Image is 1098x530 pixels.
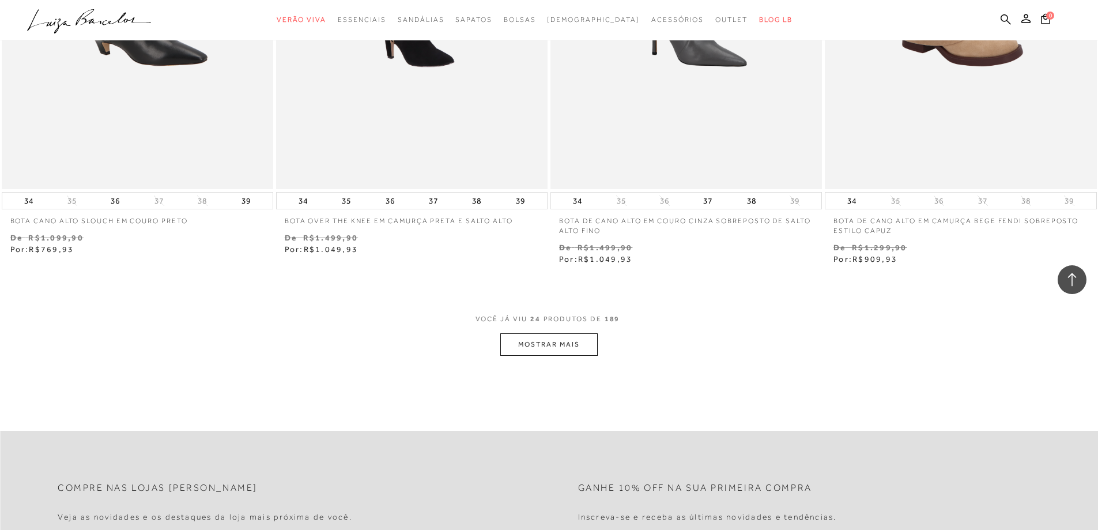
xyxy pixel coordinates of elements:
[530,315,541,323] span: 24
[276,209,548,226] a: BOTA OVER THE KNEE EM CAMURÇA PRETA E SALTO ALTO
[1061,196,1077,206] button: 39
[504,9,536,31] a: categoryNavScreenReaderText
[277,16,326,24] span: Verão Viva
[2,209,273,226] a: BOTA CANO ALTO SLOUCH EM COURO PRETO
[338,9,386,31] a: categoryNavScreenReaderText
[194,196,210,206] button: 38
[651,9,704,31] a: categoryNavScreenReaderText
[844,193,860,209] button: 34
[759,16,793,24] span: BLOG LB
[304,245,358,254] span: R$1.049,93
[10,233,22,242] small: De
[833,254,897,264] span: Por:
[744,193,760,209] button: 38
[1018,196,1034,206] button: 38
[455,9,492,31] a: categoryNavScreenReaderText
[613,196,629,206] button: 35
[1046,12,1054,20] span: 0
[338,193,354,209] button: 35
[888,196,904,206] button: 35
[656,196,673,206] button: 36
[469,193,485,209] button: 38
[852,254,897,264] span: R$909,93
[500,333,597,356] button: MOSTRAR MAIS
[303,233,358,242] small: R$1.499,90
[559,254,632,264] span: Por:
[578,254,632,264] span: R$1.049,93
[398,16,444,24] span: Sandálias
[715,16,748,24] span: Outlet
[700,193,716,209] button: 37
[578,483,812,494] h2: Ganhe 10% off na sua primeira compra
[512,193,529,209] button: 39
[605,315,620,323] span: 189
[151,196,167,206] button: 37
[285,233,297,242] small: De
[547,9,640,31] a: noSubCategoriesText
[29,245,74,254] span: R$769,93
[715,9,748,31] a: categoryNavScreenReaderText
[852,243,907,252] small: R$1.299,90
[295,193,311,209] button: 34
[338,16,386,24] span: Essenciais
[825,209,1096,236] a: BOTA DE CANO ALTO EM CAMURÇA BEGE FENDI SOBREPOSTO ESTILO CAPUZ
[64,196,80,206] button: 35
[787,196,803,206] button: 39
[107,193,123,209] button: 36
[759,9,793,31] a: BLOG LB
[651,16,704,24] span: Acessórios
[58,512,352,522] h4: Veja as novidades e os destaques da loja mais próxima de você.
[578,243,632,252] small: R$1.499,90
[238,193,254,209] button: 39
[58,483,258,494] h2: Compre nas lojas [PERSON_NAME]
[559,243,571,252] small: De
[578,512,837,522] h4: Inscreva-se e receba as últimas novidades e tendências.
[550,209,822,236] a: BOTA DE CANO ALTO EM COURO CINZA SOBREPOSTO DE SALTO ALTO FINO
[547,16,640,24] span: [DEMOGRAPHIC_DATA]
[455,16,492,24] span: Sapatos
[425,193,442,209] button: 37
[398,9,444,31] a: categoryNavScreenReaderText
[28,233,83,242] small: R$1.099,90
[975,196,991,206] button: 37
[10,245,74,254] span: Por:
[569,193,586,209] button: 34
[285,245,358,254] span: Por:
[504,16,536,24] span: Bolsas
[833,243,846,252] small: De
[277,9,326,31] a: categoryNavScreenReaderText
[382,193,398,209] button: 36
[1037,13,1054,28] button: 0
[476,315,623,323] span: VOCÊ JÁ VIU PRODUTOS DE
[21,193,37,209] button: 34
[931,196,947,206] button: 36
